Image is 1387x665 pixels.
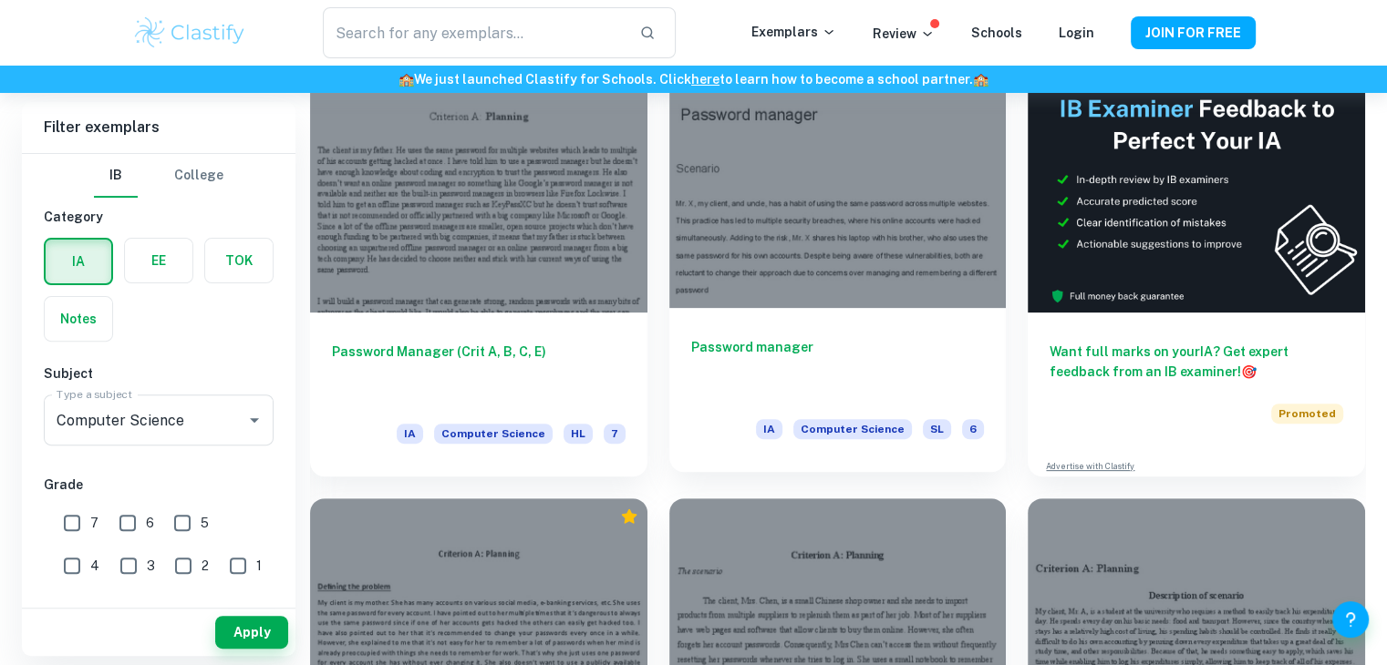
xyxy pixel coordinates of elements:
span: 6 [146,513,154,533]
span: 7 [90,513,98,533]
span: 2 [202,556,209,576]
img: Thumbnail [1028,60,1365,312]
h6: Subject [44,363,274,384]
button: JOIN FOR FREE [1131,16,1256,49]
div: Premium [620,507,638,526]
h6: Password Manager (Crit A, B, C, E) [332,342,626,402]
p: Exemplars [751,22,836,42]
span: HL [564,424,593,444]
h6: We just launched Clastify for Schools. Click to learn how to become a school partner. [4,69,1383,89]
span: IA [756,419,782,439]
button: IB [94,154,138,198]
h6: Password manager [691,337,985,397]
h6: Want full marks on your IA ? Get expert feedback from an IB examiner! [1050,342,1343,382]
h6: Grade [44,475,274,495]
div: Filter type choice [94,154,223,198]
span: Promoted [1271,404,1343,424]
button: Apply [215,616,288,649]
span: 3 [147,556,155,576]
a: Login [1059,26,1094,40]
h6: Category [44,207,274,227]
a: Password managerIAComputer ScienceSL6 [669,60,1007,476]
span: 🎯 [1241,364,1257,379]
h6: Filter exemplars [22,102,295,153]
span: IA [397,424,423,444]
button: IA [46,240,111,283]
span: 6 [962,419,984,439]
span: 🏫 [399,72,414,87]
a: here [691,72,719,87]
img: Clastify logo [132,15,248,51]
button: Help and Feedback [1332,601,1369,638]
span: 7 [604,424,626,444]
span: 4 [90,556,99,576]
span: Computer Science [793,419,912,439]
a: Want full marks on yourIA? Get expert feedback from an IB examiner!PromotedAdvertise with Clastify [1028,60,1365,476]
label: Type a subject [57,386,132,402]
span: 🏫 [973,72,988,87]
span: 1 [256,556,262,576]
a: Password Manager (Crit A, B, C, E)IAComputer ScienceHL7 [310,60,647,476]
span: Computer Science [434,424,553,444]
input: Search for any exemplars... [323,7,624,58]
button: College [174,154,223,198]
span: SL [923,419,951,439]
a: Schools [971,26,1022,40]
p: Review [873,24,935,44]
a: Advertise with Clastify [1046,460,1134,473]
span: 5 [201,513,209,533]
button: TOK [205,239,273,282]
button: Notes [45,297,112,341]
button: EE [125,239,192,282]
button: Open [242,407,267,433]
